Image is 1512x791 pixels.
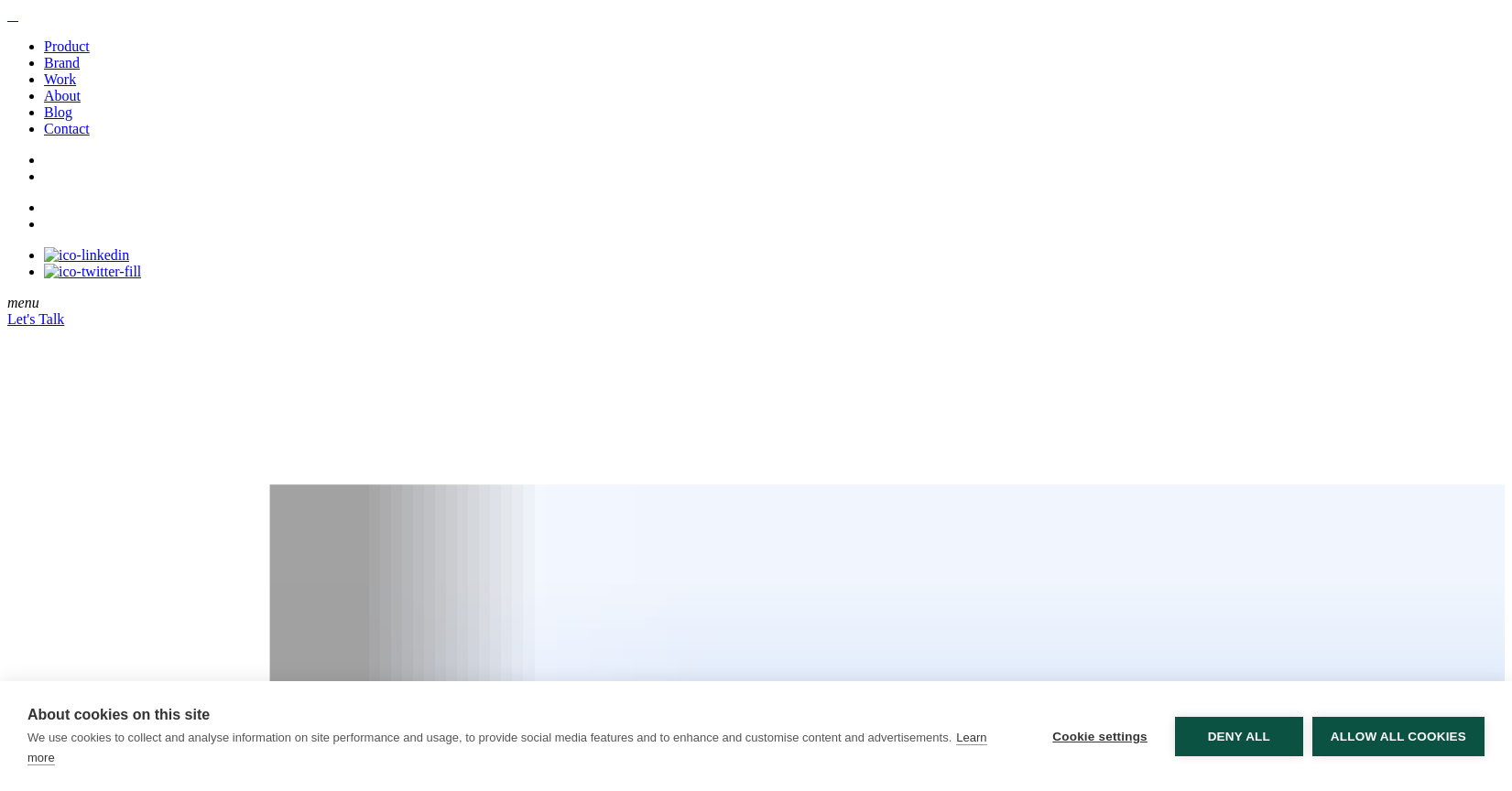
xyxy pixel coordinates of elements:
img: ico-twitter-fill [44,264,141,280]
button: Allow all cookies [1312,717,1485,756]
a: Work [44,71,76,87]
a: Blog [44,104,72,120]
a: Product [44,38,90,54]
button: Cookie settings [1034,717,1166,756]
p: We use cookies to collect and analyse information on site performance and usage, to provide socia... [27,731,952,744]
a: Let's Talk [7,311,64,327]
a: Contact [44,121,90,136]
img: ico-linkedin [44,247,129,264]
a: About [44,88,81,103]
em: menu [7,295,39,310]
button: Deny all [1175,717,1303,756]
a: Brand [44,55,80,70]
strong: About cookies on this site [27,707,210,722]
